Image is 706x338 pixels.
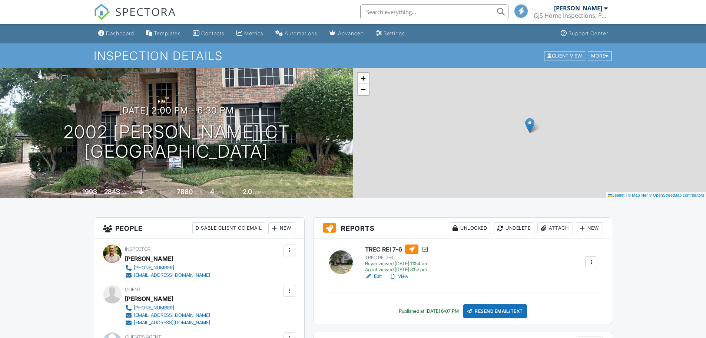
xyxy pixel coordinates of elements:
a: Advanced [327,27,367,40]
img: Marker [525,118,534,133]
div: [EMAIL_ADDRESS][DOMAIN_NAME] [134,312,210,318]
div: Unlocked [449,222,491,234]
span: bedrooms [215,190,236,195]
a: © MapTiler [628,193,648,197]
div: New [576,222,603,234]
div: 7880 [177,188,193,196]
a: Contacts [190,27,228,40]
span: slab [145,190,153,195]
span: bathrooms [253,190,274,195]
div: Metrics [244,30,263,36]
div: Attach [537,222,573,234]
span: Client [125,287,141,292]
span: + [361,73,365,83]
div: 2.0 [243,188,252,196]
a: [EMAIL_ADDRESS][DOMAIN_NAME] [125,312,210,319]
a: [EMAIL_ADDRESS][DOMAIN_NAME] [125,319,210,326]
div: Resend Email/Text [463,304,527,318]
span: Inspector [125,246,150,252]
h1: 2002 [PERSON_NAME] Ct [GEOGRAPHIC_DATA] [63,122,290,162]
a: [PHONE_NUMBER] [125,304,210,312]
div: [PERSON_NAME] [125,293,173,304]
div: Disable Client CC Email [192,222,265,234]
h6: TREC REI 7-6 [365,245,429,254]
h3: [DATE] 2:00 pm - 6:30 pm [119,105,234,115]
a: Zoom out [358,84,369,95]
a: Zoom in [358,73,369,84]
span: sq. ft. [121,190,132,195]
h3: Reports [314,218,612,239]
a: Settings [373,27,408,40]
div: Contacts [201,30,225,36]
h1: Inspection Details [94,49,613,62]
div: [PERSON_NAME] [125,253,173,264]
span: sq.ft. [194,190,203,195]
a: Metrics [233,27,266,40]
div: Buyer viewed [DATE] 11:54 am [365,261,429,267]
div: Undelete [494,222,534,234]
div: [PERSON_NAME] [554,4,602,12]
div: [PHONE_NUMBER] [134,305,174,311]
h3: People [94,218,304,239]
div: GJS Home Inspections, PLLC [534,12,608,19]
span: SPECTORA [115,4,176,19]
div: More [588,51,612,61]
div: [PHONE_NUMBER] [134,265,174,271]
a: Templates [143,27,184,40]
a: Leaflet [608,193,624,197]
div: New [268,222,295,234]
span: Lot Size [160,190,176,195]
div: Support Center [569,30,608,36]
div: Published at [DATE] 6:07 PM [399,308,459,314]
input: Search everything... [360,4,508,19]
a: Dashboard [95,27,137,40]
a: Automations (Basic) [272,27,321,40]
div: TREC REI 7-6 [365,255,429,261]
a: TREC REI 7-6 TREC REI 7-6 Buyer viewed [DATE] 11:54 am Agent viewed [DATE] 8:52 pm [365,245,429,273]
a: © OpenStreetMap contributors [649,193,704,197]
div: Templates [154,30,181,36]
span: Built [73,190,81,195]
div: [EMAIL_ADDRESS][DOMAIN_NAME] [134,272,210,278]
div: [EMAIL_ADDRESS][DOMAIN_NAME] [134,320,210,326]
a: View [389,273,408,280]
a: [EMAIL_ADDRESS][DOMAIN_NAME] [125,272,210,279]
div: Automations [285,30,318,36]
img: The Best Home Inspection Software - Spectora [94,4,110,20]
div: Dashboard [106,30,134,36]
a: Edit [365,273,382,280]
div: 4 [210,188,214,196]
div: Settings [384,30,405,36]
div: Agent viewed [DATE] 8:52 pm [365,267,429,273]
div: Advanced [338,30,364,36]
a: Client View [543,53,587,58]
a: SPECTORA [94,10,176,26]
div: 1993 [82,188,97,196]
a: Support Center [558,27,611,40]
div: 2843 [104,188,120,196]
span: | [626,193,627,197]
a: [PHONE_NUMBER] [125,264,210,272]
span: − [361,85,365,94]
div: Client View [544,51,585,61]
